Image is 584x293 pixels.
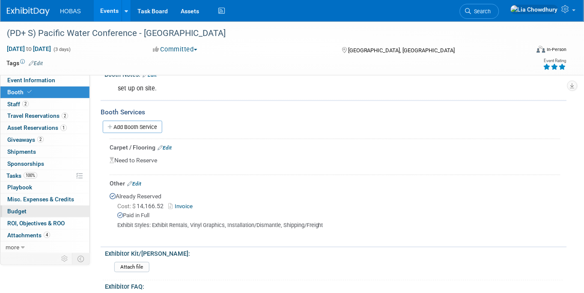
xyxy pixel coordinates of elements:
a: Edit [29,60,43,66]
span: Attachments [7,232,50,239]
span: Tasks [6,172,37,179]
span: Sponsorships [7,160,44,167]
a: Tasks100% [0,170,89,182]
button: Committed [150,45,201,54]
span: Playbook [7,184,32,191]
a: Booth [0,87,89,98]
div: Other [110,179,560,188]
a: Invoice [168,203,196,210]
div: Booth Services [101,108,567,117]
a: ROI, Objectives & ROO [0,218,89,229]
div: Carpet / Flooring [110,144,560,152]
i: Booth reservation complete [27,90,32,94]
span: Search [471,8,491,15]
span: 1 [60,125,67,131]
span: Asset Reservations [7,124,67,131]
a: Event Information [0,75,89,86]
span: 2 [37,136,44,143]
span: Travel Reservations [7,112,68,119]
img: Lia Chowdhury [510,5,558,14]
a: Giveaways2 [0,134,89,146]
div: (PD+ S) Pacific Water Conference - [GEOGRAPHIC_DATA] [4,26,519,41]
td: Tags [6,59,43,67]
span: Misc. Expenses & Credits [7,196,74,203]
div: Paid in Full [117,212,560,220]
a: Add Booth Service [103,121,162,133]
a: Edit [127,181,141,187]
a: Sponsorships [0,158,89,170]
span: Staff [7,101,29,108]
div: Exhibit Styles: Exhibit Rentals, Vinyl Graphics, Installation/Dismantle, Shipping/Freight [117,222,560,230]
div: Exhibitor FAQ: [105,281,563,291]
a: more [0,242,89,253]
div: Need to Reserve [110,152,560,172]
span: 100% [24,172,37,179]
a: Travel Reservations2 [0,110,89,122]
span: 2 [22,101,29,107]
a: Attachments4 [0,230,89,241]
div: set up on site. [112,80,477,97]
a: Asset Reservations1 [0,122,89,134]
span: 14,166.52 [117,203,167,210]
a: Shipments [0,146,89,158]
a: Playbook [0,182,89,193]
span: [GEOGRAPHIC_DATA], [GEOGRAPHIC_DATA] [348,47,455,54]
span: Budget [7,208,27,215]
img: Format-Inperson.png [537,46,545,53]
div: In-Person [547,46,567,53]
span: to [25,45,33,52]
div: Event Format [484,45,567,57]
div: Event Rating [543,59,566,63]
span: (3 days) [53,47,71,52]
a: Budget [0,206,89,217]
td: Toggle Event Tabs [72,253,90,264]
div: Already Reserved [110,188,560,236]
img: ExhibitDay [7,7,50,16]
span: ROI, Objectives & ROO [7,220,65,227]
span: 2 [62,113,68,119]
span: 4 [44,232,50,238]
span: Shipments [7,148,36,155]
a: Edit [158,145,172,151]
td: Personalize Event Tab Strip [57,253,72,264]
span: Booth [7,89,33,96]
span: Giveaways [7,136,44,143]
span: Cost: $ [117,203,137,210]
div: Exhibitor Kit/[PERSON_NAME]: [105,248,563,258]
span: Event Information [7,77,55,84]
a: Misc. Expenses & Credits [0,194,89,205]
span: HOBAS [60,8,81,15]
a: Search [460,4,499,19]
span: [DATE] [DATE] [6,45,51,53]
a: Staff2 [0,99,89,110]
span: more [6,244,19,251]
